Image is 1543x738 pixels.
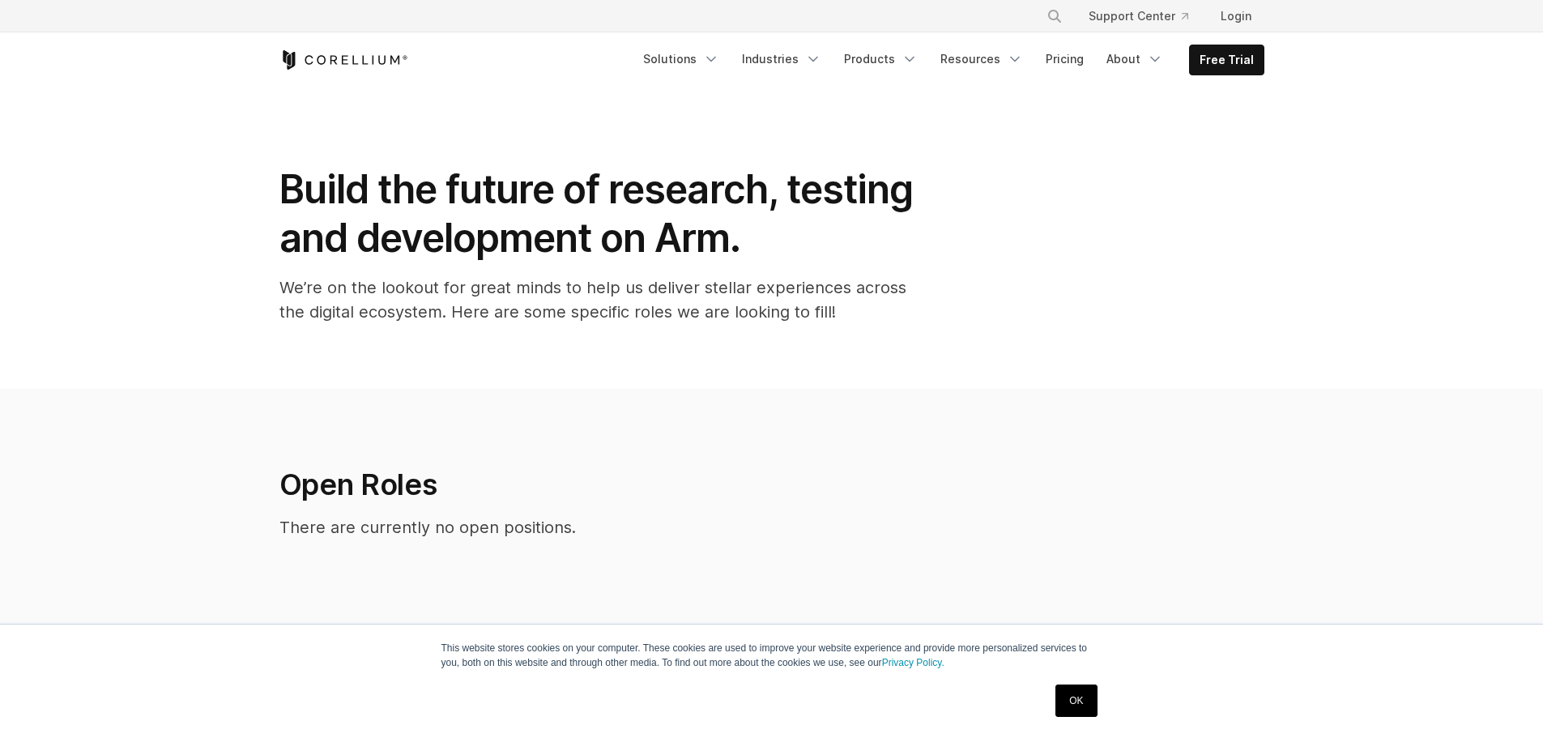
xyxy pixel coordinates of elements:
div: Navigation Menu [1027,2,1264,31]
a: Industries [732,45,831,74]
h2: Open Roles [279,467,1010,502]
a: Corellium Home [279,50,408,70]
a: Free Trial [1190,45,1264,75]
p: This website stores cookies on your computer. These cookies are used to improve your website expe... [441,641,1102,670]
a: About [1097,45,1173,74]
a: Privacy Policy. [882,657,944,668]
h1: Build the future of research, testing and development on Arm. [279,165,927,262]
div: Navigation Menu [633,45,1264,75]
p: There are currently no open positions. [279,515,1010,540]
a: Resources [931,45,1033,74]
a: OK [1055,685,1097,717]
button: Search [1040,2,1069,31]
p: We’re on the lookout for great minds to help us deliver stellar experiences across the digital ec... [279,275,927,324]
a: Solutions [633,45,729,74]
a: Products [834,45,927,74]
a: Support Center [1076,2,1201,31]
a: Login [1208,2,1264,31]
a: Pricing [1036,45,1093,74]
